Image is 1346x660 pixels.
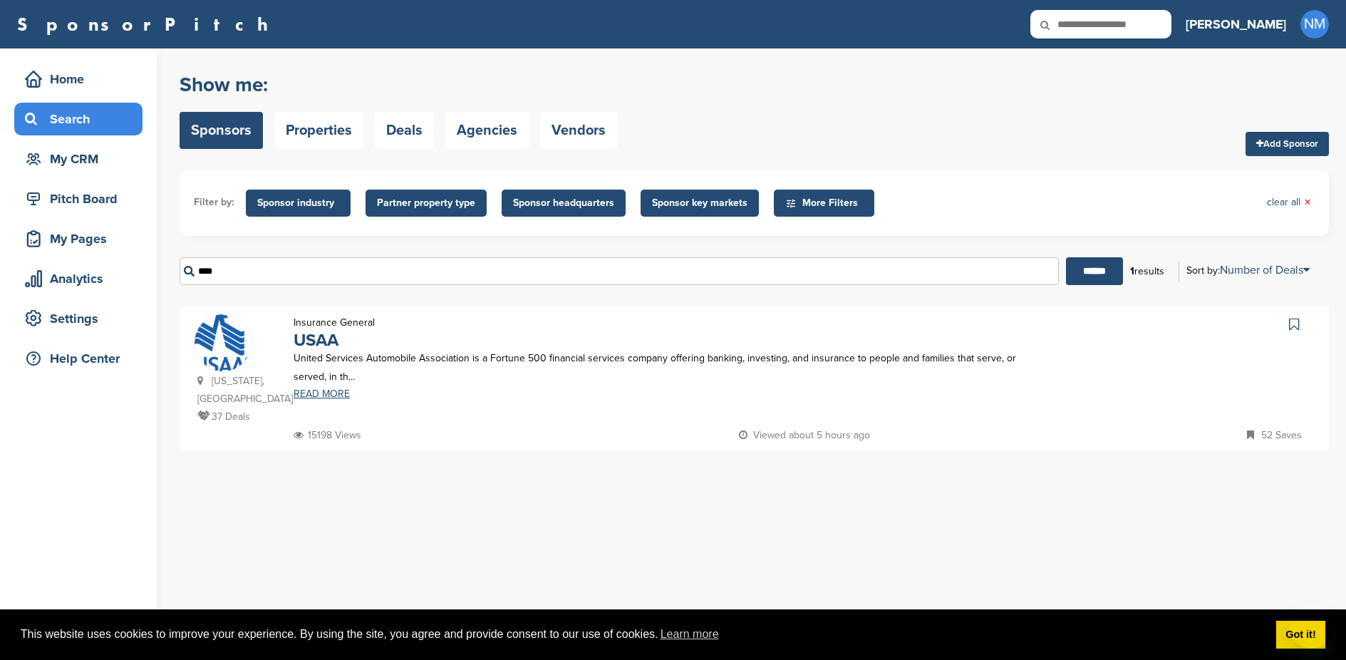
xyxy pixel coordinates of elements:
a: Home [14,63,143,96]
a: Analytics [14,262,143,295]
img: Open uri20141112 50798 4ju8ab [195,314,252,373]
div: Settings [21,306,143,331]
span: More Filters [785,195,867,211]
h2: Show me: [180,72,617,98]
span: Sponsor headquarters [513,195,614,211]
a: dismiss cookie message [1276,621,1325,649]
a: Add Sponsor [1246,132,1329,156]
a: My Pages [14,222,143,255]
li: Filter by: [194,195,234,210]
p: 52 Saves [1247,426,1302,444]
span: Sponsor key markets [652,195,747,211]
span: NM [1300,10,1329,38]
a: SponsorPitch [17,15,277,33]
a: My CRM [14,143,143,175]
a: Pitch Board [14,182,143,215]
div: Pitch Board [21,186,143,212]
span: This website uses cookies to improve your experience. By using the site, you agree and provide co... [21,624,1265,645]
a: Search [14,103,143,135]
a: READ MORE [294,389,1042,399]
a: Deals [375,112,434,149]
a: Sponsors [180,112,263,149]
div: My CRM [21,146,143,172]
iframe: Button to launch messaging window [1289,603,1335,649]
span: × [1304,195,1311,210]
a: Vendors [540,112,617,149]
a: Number of Deals [1220,263,1310,277]
a: learn more about cookies [658,624,721,645]
p: [US_STATE], [GEOGRAPHIC_DATA] [197,372,279,408]
p: 37 Deals [197,408,279,426]
a: clear all× [1267,195,1311,210]
div: Home [21,66,143,92]
p: United Services Automobile Association is a Fortune 500 financial services company offering banki... [294,349,1042,385]
a: Agencies [445,112,529,149]
a: [PERSON_NAME] [1186,9,1286,40]
a: USAA [294,330,338,351]
h3: [PERSON_NAME] [1186,14,1286,34]
p: Viewed about 5 hours ago [739,426,870,444]
a: Help Center [14,342,143,375]
div: Help Center [21,346,143,371]
div: Search [21,106,143,132]
span: Sponsor industry [257,195,339,211]
div: Analytics [21,266,143,292]
div: results [1123,259,1171,284]
p: Insurance General [294,314,375,331]
p: 15198 Views [294,426,361,444]
div: Sort by: [1186,264,1310,276]
span: Partner property type [377,195,475,211]
a: Properties [274,112,363,149]
a: Settings [14,302,143,335]
b: 1 [1130,265,1134,277]
div: My Pages [21,226,143,252]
